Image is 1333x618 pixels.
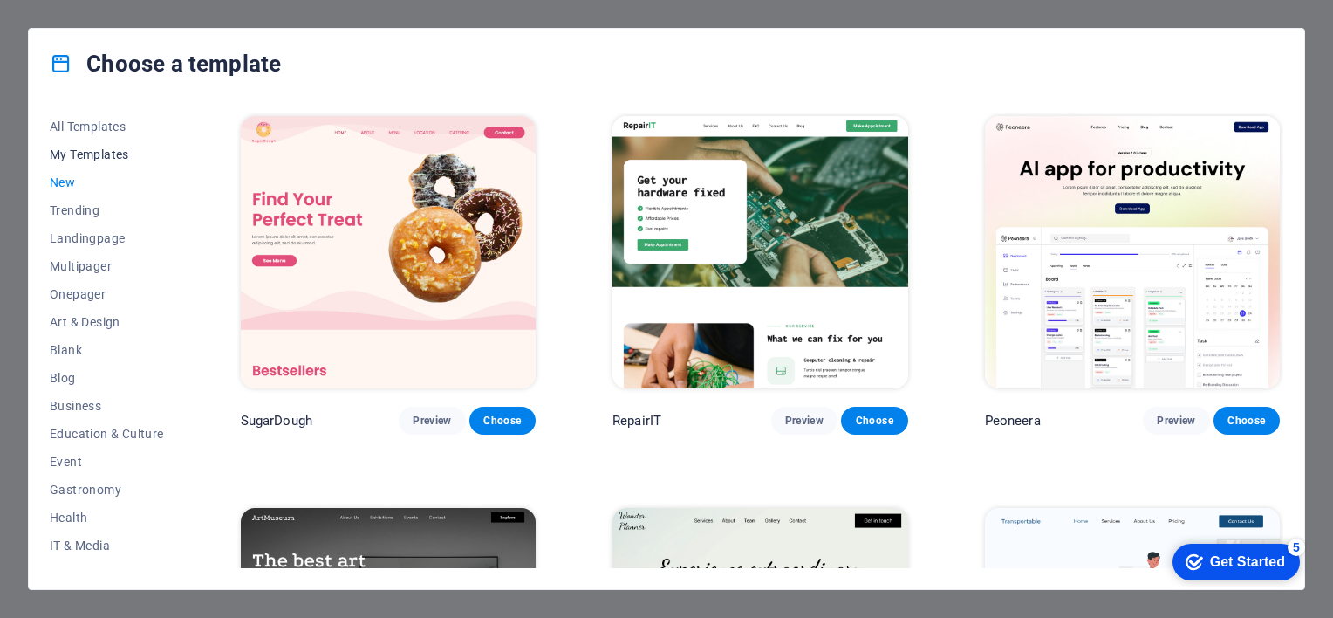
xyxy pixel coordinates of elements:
span: Choose [483,414,522,428]
button: Landingpage [50,224,164,252]
button: Onepager [50,280,164,308]
span: Onepager [50,287,164,301]
button: Blog [50,364,164,392]
button: Preview [771,407,837,435]
div: Get Started 5 items remaining, 0% complete [14,9,141,45]
span: Event [50,455,164,469]
p: SugarDough [241,412,312,429]
button: My Templates [50,141,164,168]
span: Blog [50,371,164,385]
img: RepairIT [612,116,907,388]
button: Blank [50,336,164,364]
span: Art & Design [50,315,164,329]
span: My Templates [50,148,164,161]
span: Gastronomy [50,483,164,497]
button: New [50,168,164,196]
button: Event [50,448,164,476]
div: 5 [129,3,147,21]
span: All Templates [50,120,164,134]
button: Choose [1213,407,1280,435]
span: Trending [50,203,164,217]
span: Preview [1157,414,1195,428]
span: Landingpage [50,231,164,245]
span: Blank [50,343,164,357]
span: New [50,175,164,189]
button: All Templates [50,113,164,141]
span: Health [50,511,164,525]
span: Preview [413,414,451,428]
h4: Choose a template [50,50,281,78]
button: Trending [50,196,164,224]
span: Choose [1227,414,1266,428]
button: Preview [399,407,465,435]
button: Choose [469,407,536,435]
p: RepairIT [612,412,661,429]
img: Peoneera [985,116,1280,388]
button: Education & Culture [50,420,164,448]
button: Multipager [50,252,164,280]
div: Get Started [51,19,126,35]
button: Legal & Finance [50,560,164,587]
span: Choose [855,414,893,428]
span: Business [50,399,164,413]
span: IT & Media [50,539,164,553]
span: Education & Culture [50,427,164,441]
button: Preview [1143,407,1209,435]
span: Multipager [50,259,164,273]
img: SugarDough [241,116,536,388]
button: Health [50,504,164,532]
button: Gastronomy [50,476,164,504]
button: Choose [841,407,907,435]
span: Legal & Finance [50,566,164,580]
button: Art & Design [50,308,164,336]
button: IT & Media [50,532,164,560]
span: Preview [785,414,824,428]
p: Peoneera [985,412,1041,429]
button: Business [50,392,164,420]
